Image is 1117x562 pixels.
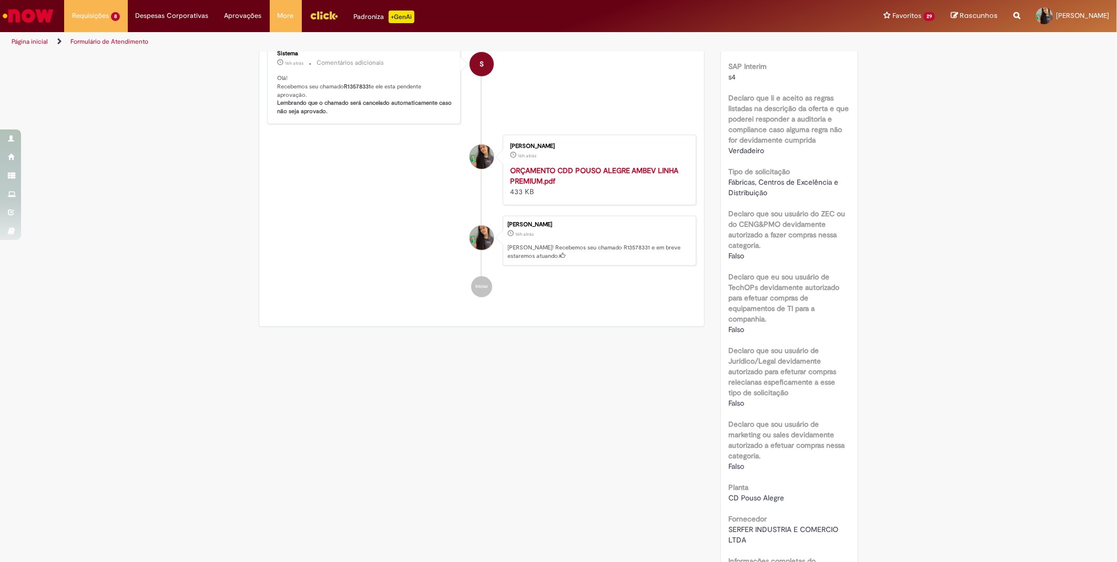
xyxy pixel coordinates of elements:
a: Rascunhos [951,11,998,21]
div: System [470,52,494,76]
span: SERFER INDUSTRIA E COMERCIO LTDA [729,525,841,545]
span: s4 [729,72,736,82]
small: Comentários adicionais [317,58,384,67]
a: ORÇAMENTO CDD POUSO ALEGRE AMBEV LINHA PREMIUM.pdf [510,166,679,186]
div: 433 KB [510,165,685,197]
span: 16h atrás [518,153,536,159]
span: Rascunhos [960,11,998,21]
span: [PERSON_NAME] [1056,11,1109,20]
span: 16h atrás [285,60,303,66]
b: Declaro que sou usuário do ZEC ou do CENG&PMO devidamente autorizado a fazer compras nessa catego... [729,209,846,250]
b: Tipo de solicitação [729,167,790,176]
span: Despesas Corporativas [136,11,209,21]
span: Favoritos [892,11,921,21]
div: [PERSON_NAME] [510,143,685,149]
p: +GenAi [389,11,414,23]
div: Sistema [277,51,452,57]
p: [PERSON_NAME]! Recebemos seu chamado R13578331 e em breve estaremos atuando. [507,244,690,260]
span: 8 [111,12,120,21]
span: Falso [729,251,745,260]
b: Lembrando que o chamado será cancelado automaticamente caso não seja aprovado. [277,99,453,115]
div: Cyane Oliveira Elias Silvestre [470,145,494,169]
div: Padroniza [354,11,414,23]
span: CD Pouso Alegre [729,493,785,503]
span: Falso [729,461,745,471]
b: Declaro que sou usuário de marketing ou sales devidamente autorizado a efetuar compras nessa cate... [729,419,845,460]
time: 29/09/2025 16:52:24 [285,60,303,66]
img: ServiceNow [1,5,55,26]
span: Aprovações [225,11,262,21]
span: More [278,11,294,21]
div: Cyane Oliveira Elias Silvestre [470,226,494,250]
b: Declaro que li e aceito as regras listadas na descrição da oferta e que poderei responder a audit... [729,93,849,145]
span: Verdadeiro [729,146,765,155]
time: 29/09/2025 16:49:14 [518,153,536,159]
span: 29 [923,12,935,21]
ul: Trilhas de página [8,32,737,52]
a: Página inicial [12,37,48,46]
span: Requisições [72,11,109,21]
b: Fornecedor [729,514,767,524]
span: Fábricas, Centros de Excelência e Distribuição [729,177,841,197]
span: 16h atrás [515,231,534,237]
p: Olá! Recebemos seu chamado e ele esta pendente aprovação. [277,74,452,116]
span: Falso [729,398,745,408]
b: Planta [729,483,749,492]
b: Declaro que sou usuário de Jurídico/Legal devidamente autorizado para efeturar compras relecianas... [729,346,837,397]
span: S [480,52,484,77]
b: Declaro que eu sou usuário de TechOPs devidamente autorizado para efetuar compras de equipamentos... [729,272,840,324]
b: R13578331 [344,83,371,91]
b: SAP Interim [729,62,767,71]
time: 29/09/2025 16:52:12 [515,231,534,237]
a: Formulário de Atendimento [70,37,148,46]
div: [PERSON_NAME] [507,222,690,228]
img: click_logo_yellow_360x200.png [310,7,338,23]
li: Cyane Oliveira Elias Silvestre [267,216,696,266]
span: Falso [729,325,745,334]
